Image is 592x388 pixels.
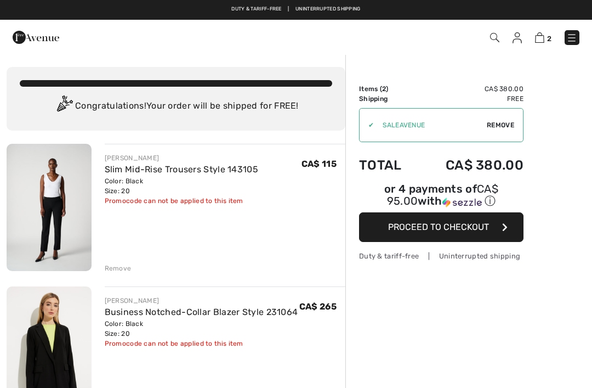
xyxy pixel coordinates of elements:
a: Slim Mid-Rise Trousers Style 143105 [105,164,259,175]
td: Free [417,94,523,104]
div: Color: Black Size: 20 [105,319,298,339]
a: 2 [535,31,551,44]
span: Proceed to Checkout [388,222,489,232]
img: My Info [513,32,522,43]
img: Sezzle [442,198,482,207]
div: ✔ [360,120,374,130]
img: 1ère Avenue [13,26,59,48]
div: Color: Black Size: 20 [105,176,259,196]
input: Promo code [374,109,487,142]
img: Menu [566,32,577,43]
td: CA$ 380.00 [417,147,523,184]
span: CA$ 115 [301,159,337,169]
img: Search [490,33,499,42]
td: CA$ 380.00 [417,84,523,94]
span: 2 [547,35,551,43]
span: CA$ 265 [299,301,337,312]
td: Total [359,147,417,184]
div: Congratulations! Your order will be shipped for FREE! [20,95,332,117]
span: 2 [382,85,386,93]
td: Items ( ) [359,84,417,94]
div: [PERSON_NAME] [105,153,259,163]
span: CA$ 95.00 [387,182,498,207]
img: Shopping Bag [535,32,544,43]
button: Proceed to Checkout [359,212,523,242]
img: Congratulation2.svg [53,95,75,117]
a: 1ère Avenue [13,31,59,42]
div: or 4 payments ofCA$ 95.00withSezzle Click to learn more about Sezzle [359,184,523,212]
a: Business Notched-Collar Blazer Style 231064 [105,307,298,317]
img: Slim Mid-Rise Trousers Style 143105 [7,144,92,271]
div: [PERSON_NAME] [105,296,298,306]
div: Remove [105,263,132,273]
div: Promocode can not be applied to this item [105,339,298,348]
td: Shipping [359,94,417,104]
div: or 4 payments of with [359,184,523,209]
span: Remove [487,120,514,130]
div: Promocode can not be applied to this item [105,196,259,206]
div: Duty & tariff-free | Uninterrupted shipping [359,251,523,261]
